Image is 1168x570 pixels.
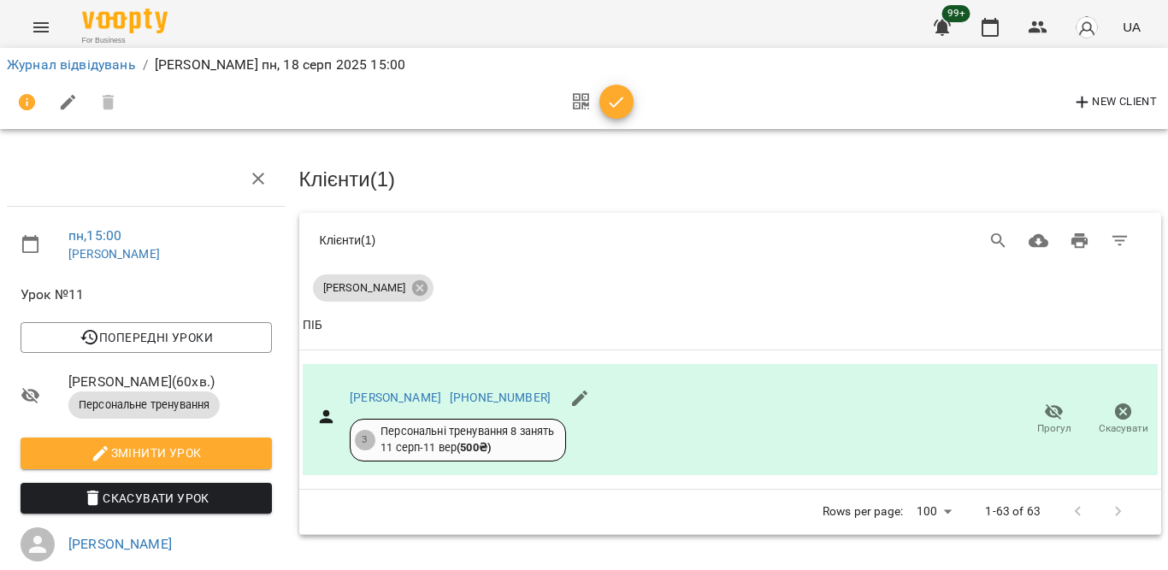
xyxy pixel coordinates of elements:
span: Скасувати Урок [34,488,258,508]
button: Фільтр [1100,220,1141,261]
p: 1-63 of 63 [985,503,1040,520]
div: Sort [303,315,322,336]
img: avatar_s.png [1075,15,1099,39]
span: Прогул [1037,421,1071,436]
button: Скасувати [1088,396,1158,444]
button: Друк [1059,220,1100,261]
span: Персональне тренування [68,397,220,413]
button: Search [978,220,1019,261]
button: Попередні уроки [21,322,272,353]
a: пн , 15:00 [68,227,121,244]
button: Скасувати Урок [21,483,272,514]
p: Rows per page: [823,503,903,520]
span: UA [1123,18,1141,36]
h3: Клієнти ( 1 ) [299,168,1162,191]
span: ПІБ [303,315,1159,336]
div: Клієнти ( 1 ) [320,232,677,249]
a: [PHONE_NUMBER] [450,391,551,404]
a: [PERSON_NAME] [68,247,160,261]
a: [PERSON_NAME] [350,391,441,404]
b: ( 500 ₴ ) [457,441,491,454]
nav: breadcrumb [7,55,1161,75]
div: Персональні тренування 8 занять 11 серп - 11 вер [380,424,555,455]
a: [PERSON_NAME] [68,536,172,552]
button: UA [1116,11,1147,43]
button: Змінити урок [21,438,272,468]
div: [PERSON_NAME] [313,274,434,302]
button: Menu [21,7,62,48]
span: [PERSON_NAME] ( 60 хв. ) [68,372,272,392]
a: Журнал відвідувань [7,56,136,73]
li: / [143,55,148,75]
div: ПІБ [303,315,322,336]
button: Прогул [1019,396,1088,444]
button: Завантажити CSV [1018,220,1059,261]
img: Voopty Logo [82,9,168,33]
div: Table Toolbar [299,213,1162,267]
span: For Business [82,35,168,46]
span: [PERSON_NAME] [313,280,416,296]
span: New Client [1072,92,1157,113]
span: Попередні уроки [34,327,258,348]
div: 100 [910,499,958,524]
button: New Client [1068,89,1161,116]
span: 99+ [942,5,970,22]
span: Урок №11 [21,285,272,305]
div: 3 [355,430,375,450]
span: Скасувати [1099,421,1148,436]
span: Змінити урок [34,443,258,463]
p: [PERSON_NAME] пн, 18 серп 2025 15:00 [155,55,405,75]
